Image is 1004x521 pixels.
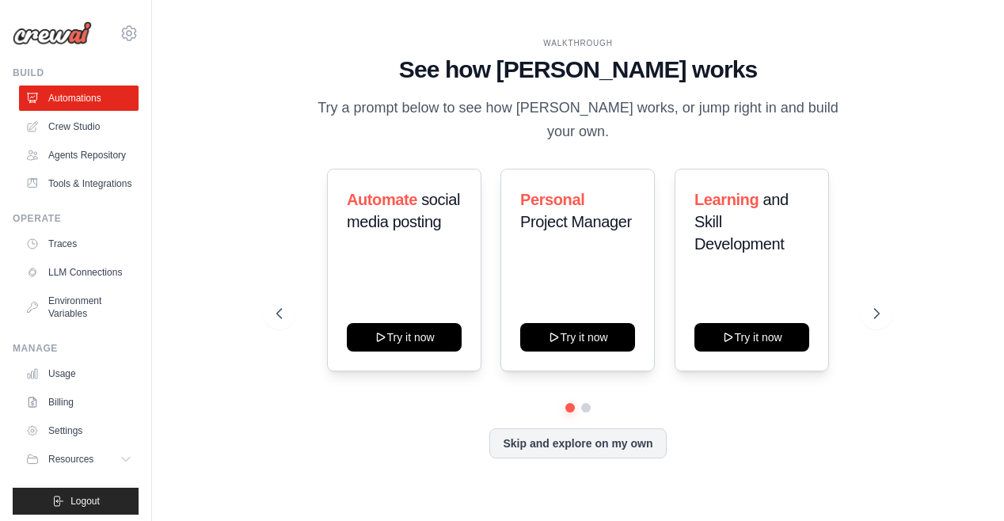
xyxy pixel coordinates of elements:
a: Billing [19,390,139,415]
a: Agents Repository [19,143,139,168]
span: Resources [48,453,93,466]
button: Resources [19,447,139,472]
a: Usage [19,361,139,386]
span: and Skill Development [694,191,789,253]
button: Try it now [520,323,635,352]
p: Try a prompt below to see how [PERSON_NAME] works, or jump right in and build your own. [312,97,844,143]
span: Learning [694,191,759,208]
div: Build [13,67,139,79]
div: Operate [13,212,139,225]
span: Project Manager [520,213,632,230]
div: WALKTHROUGH [276,37,880,49]
h1: See how [PERSON_NAME] works [276,55,880,84]
a: Settings [19,418,139,443]
button: Try it now [347,323,462,352]
a: LLM Connections [19,260,139,285]
a: Crew Studio [19,114,139,139]
span: social media posting [347,191,460,230]
span: Personal [520,191,584,208]
span: Logout [70,495,100,508]
a: Automations [19,86,139,111]
a: Tools & Integrations [19,171,139,196]
a: Environment Variables [19,288,139,326]
button: Try it now [694,323,809,352]
img: Logo [13,21,92,45]
button: Logout [13,488,139,515]
a: Traces [19,231,139,257]
div: Manage [13,342,139,355]
span: Automate [347,191,417,208]
button: Skip and explore on my own [489,428,666,458]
